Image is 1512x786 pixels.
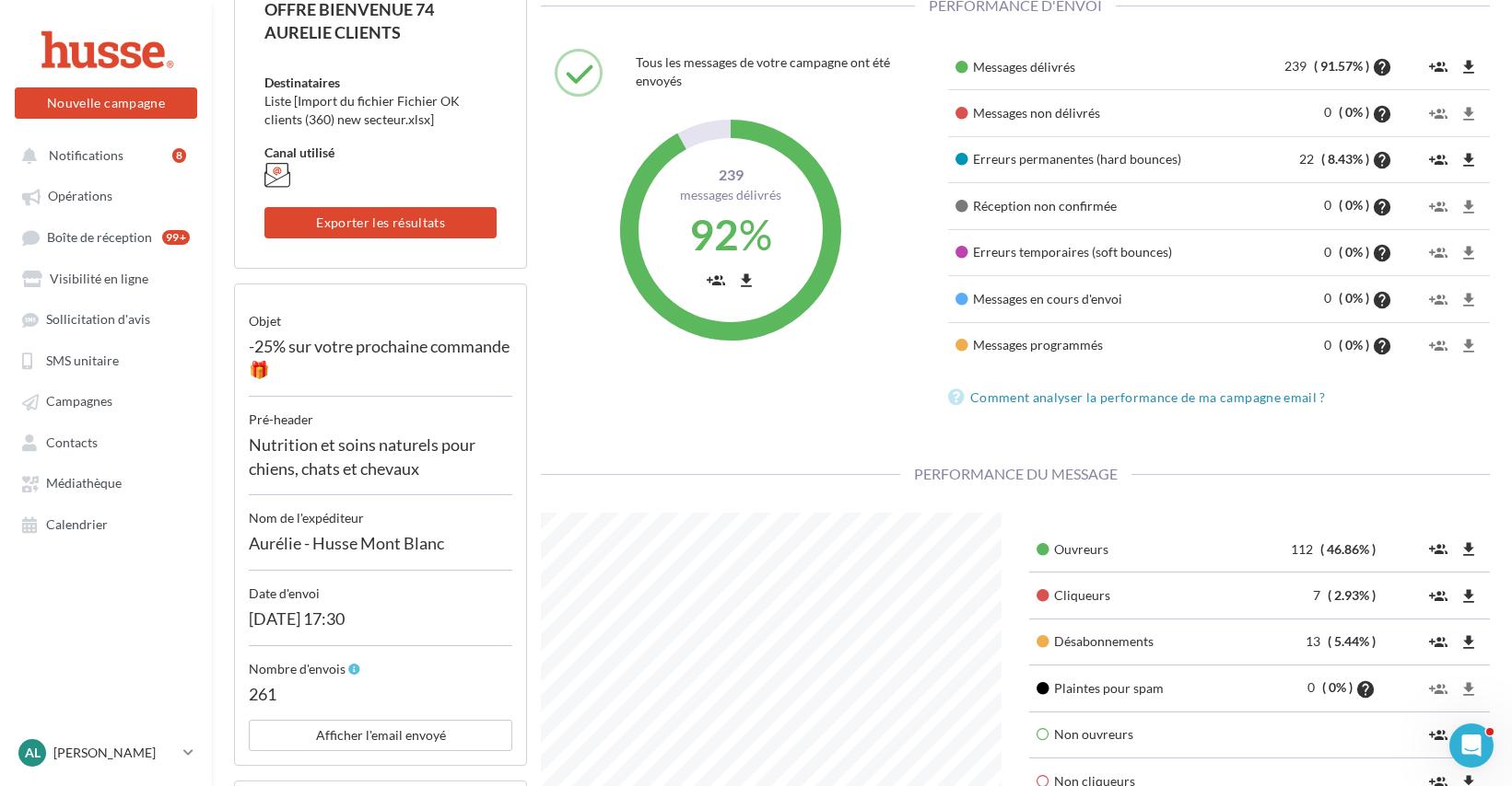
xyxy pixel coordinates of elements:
[1372,337,1392,355] i: help
[1455,191,1483,221] button: file_download
[707,272,725,290] i: group_add
[1322,679,1353,695] span: ( 0% )
[652,165,809,186] span: 239
[47,229,152,245] span: Boîte de réception
[680,187,781,202] span: Messages délivrés
[733,264,760,295] button: file_download
[249,571,512,603] div: Date d'envoi
[1429,337,1448,355] i: group_add
[1029,572,1237,618] td: Cliqueurs
[1372,151,1392,169] i: help
[1029,665,1237,711] td: Plaintes pour spam
[11,220,201,254] a: Boîte de réception99+
[1029,618,1237,665] td: Désabonnements
[948,387,1333,409] a: Comment analyser la performance de ma campagne email ?
[1307,679,1319,695] span: 0
[1429,58,1448,76] i: group_add
[11,138,193,171] button: Notifications 8
[249,298,512,330] div: objet
[689,209,739,260] span: 92
[1306,633,1325,649] span: 13
[1455,98,1483,128] button: file_download
[249,661,346,676] span: Nombre d'envois
[1424,144,1452,175] button: group_add
[1429,244,1448,262] i: group_add
[264,92,497,129] div: Liste [Import du fichier Fichier OK clients (360) new secteur.xlsx]
[1459,244,1478,262] i: file_download
[1339,337,1369,353] span: ( 0% )
[15,87,197,119] button: Nouvelle campagne
[11,179,201,212] a: Opérations
[1459,540,1478,559] i: file_download
[46,434,98,450] span: Contacts
[1424,720,1452,750] button: group_add
[50,271,148,286] span: Visibilité en ligne
[11,466,201,499] a: Médiathèque
[11,384,201,417] a: Campagnes
[737,272,756,290] i: file_download
[948,229,1248,275] td: Erreurs temporaires (soft bounces)
[1429,151,1448,169] i: group_add
[1455,720,1483,750] button: file_download
[948,44,1248,90] td: Messages délivrés
[1355,680,1376,699] i: help
[900,465,1131,482] span: Performance du message
[162,230,190,245] div: 99+
[1424,534,1452,564] button: group_add
[1372,198,1392,216] i: help
[1320,541,1376,557] span: ( 46.86% )
[1455,283,1483,314] button: file_download
[1429,587,1448,606] i: group_add
[46,476,122,491] span: Médiathèque
[1321,151,1369,167] span: ( 8.43% )
[46,394,112,410] span: Campagnes
[1429,105,1448,123] i: group_add
[1455,627,1483,657] button: file_download
[264,207,497,238] button: Exporter les résultats
[1339,104,1369,120] span: ( 0% )
[1339,290,1369,306] span: ( 0% )
[1284,58,1311,74] span: 239
[1424,673,1452,703] button: group_add
[1324,337,1336,353] span: 0
[1424,627,1452,657] button: group_add
[172,148,186,163] div: 8
[1339,244,1369,260] span: ( 0% )
[249,678,512,721] div: 261
[1424,191,1452,221] button: group_add
[1324,244,1336,260] span: 0
[1429,291,1448,309] i: group_add
[1429,198,1448,216] i: group_add
[1372,105,1392,123] i: help
[948,322,1248,368] td: Messages programmés
[1424,580,1452,610] button: group_add
[11,425,201,458] a: Contacts
[1459,680,1478,699] i: file_download
[46,353,119,368] span: SMS unitaire
[1455,330,1483,361] button: file_download
[1029,711,1383,757] td: Non ouvreurs
[1455,52,1483,82] button: file_download
[1429,633,1448,652] i: group_add
[948,183,1248,229] td: Réception non confirmée
[249,397,512,429] div: Pré-header
[11,302,201,335] a: Sollicitation d'avis
[249,720,512,751] button: Afficher l'email envoyé
[1324,197,1336,213] span: 0
[1339,197,1369,213] span: ( 0% )
[1459,151,1478,169] i: file_download
[1299,151,1319,167] span: 22
[249,603,512,646] div: [DATE] 17:30
[1424,237,1452,268] button: group_add
[1429,726,1448,745] i: group_add
[948,276,1248,322] td: Messages en cours d'envoi
[1372,244,1392,262] i: help
[11,261,201,295] a: Visibilité en ligne
[1429,680,1448,699] i: group_add
[1429,540,1448,559] i: group_add
[1449,723,1494,768] iframe: Intercom live chat
[702,264,730,295] button: group_add
[1424,98,1452,128] button: group_add
[1455,580,1483,610] button: file_download
[1324,104,1336,120] span: 0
